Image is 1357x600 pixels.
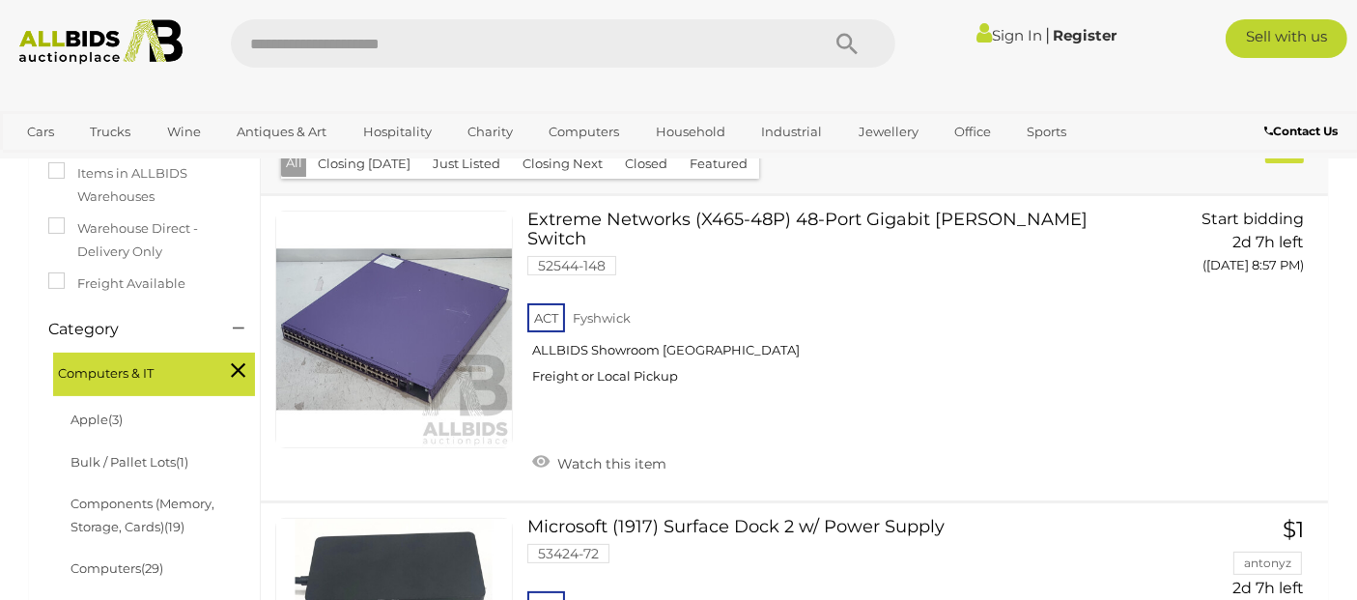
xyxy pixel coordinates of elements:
a: Register [1053,26,1117,44]
a: Sell with us [1226,19,1346,58]
span: $1 [1283,516,1304,543]
a: Watch this item [527,447,671,476]
button: Closing [DATE] [306,149,422,179]
a: Jewellery [846,116,931,148]
button: Just Listed [421,149,512,179]
button: Featured [678,149,759,179]
a: Apple(3) [71,412,123,427]
span: (29) [141,560,163,576]
button: Search [799,19,895,68]
a: Hospitality [351,116,444,148]
span: (1) [176,454,188,470]
a: Contact Us [1264,121,1343,142]
span: (19) [164,519,184,534]
a: Computers [536,116,632,148]
span: Computers & IT [58,357,203,385]
a: Household [643,116,738,148]
button: Closing Next [511,149,614,179]
label: Items in ALLBIDS Warehouses [48,162,240,208]
a: Charity [455,116,525,148]
label: Freight Available [48,272,185,295]
label: Warehouse Direct - Delivery Only [48,217,240,263]
a: Antiques & Art [224,116,339,148]
button: Closed [613,149,679,179]
img: Allbids.com.au [10,19,191,65]
a: Extreme Networks (X465-48P) 48-Port Gigabit [PERSON_NAME] Switch 52544-148 ACT Fyshwick ALLBIDS S... [542,211,1136,399]
a: Industrial [749,116,834,148]
span: (3) [108,412,123,427]
a: Components (Memory, Storage, Cards)(19) [71,496,214,533]
a: Sports [1014,116,1079,148]
span: Start bidding [1202,210,1304,228]
button: All [281,149,307,177]
a: Wine [155,116,213,148]
a: Computers(29) [71,560,163,576]
a: Cars [14,116,67,148]
a: Sign In [976,26,1042,44]
h4: Category [48,321,204,338]
a: Office [942,116,1004,148]
span: | [1045,24,1050,45]
a: [GEOGRAPHIC_DATA] [14,148,177,180]
b: Contact Us [1264,124,1338,138]
span: Watch this item [552,455,666,472]
a: Start bidding 2d 7h left ([DATE] 8:57 PM) [1165,211,1309,284]
a: Bulk / Pallet Lots(1) [71,454,188,470]
a: Trucks [77,116,143,148]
